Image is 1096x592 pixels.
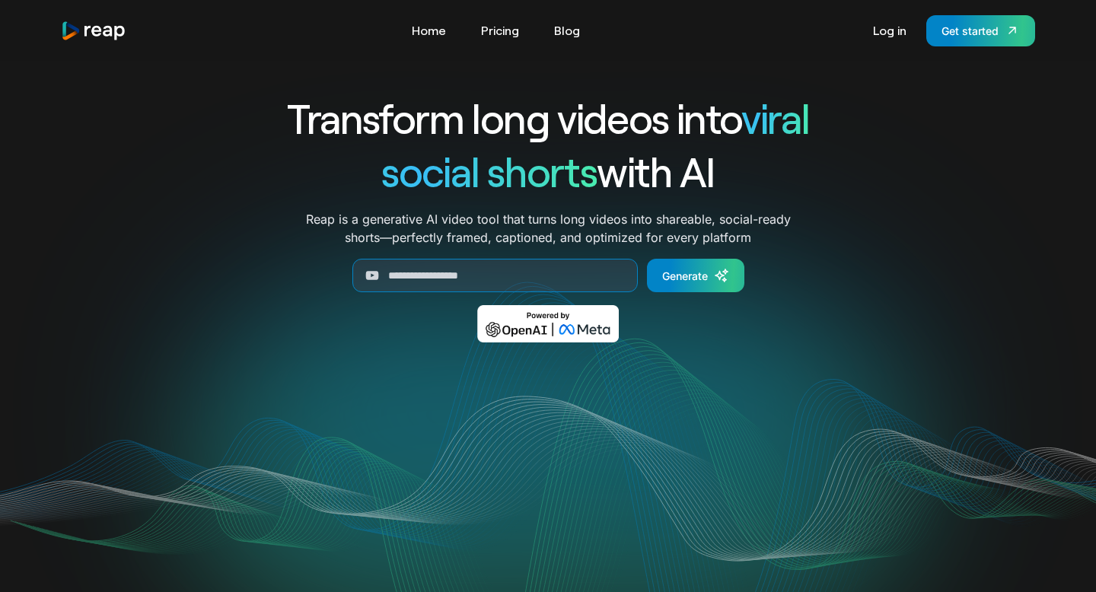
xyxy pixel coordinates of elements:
[741,93,809,142] span: viral
[473,18,527,43] a: Pricing
[926,15,1035,46] a: Get started
[231,145,865,198] h1: with AI
[306,210,791,247] p: Reap is a generative AI video tool that turns long videos into shareable, social-ready shorts—per...
[231,259,865,292] form: Generate Form
[381,146,597,196] span: social shorts
[61,21,126,41] img: reap logo
[546,18,588,43] a: Blog
[865,18,914,43] a: Log in
[941,23,999,39] div: Get started
[477,305,620,342] img: Powered by OpenAI & Meta
[231,91,865,145] h1: Transform long videos into
[662,268,708,284] div: Generate
[61,21,126,41] a: home
[647,259,744,292] a: Generate
[404,18,454,43] a: Home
